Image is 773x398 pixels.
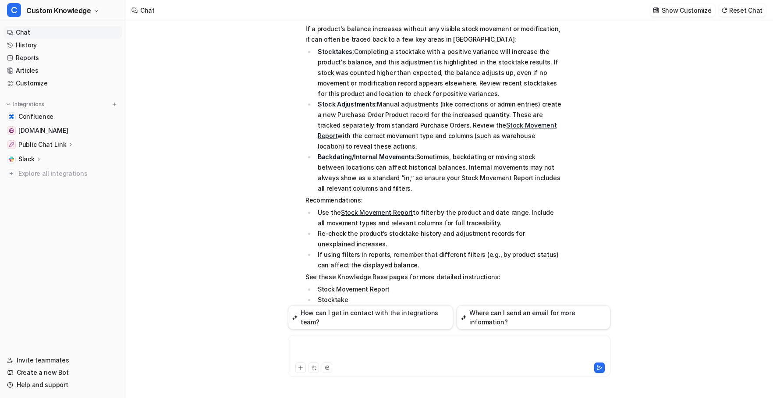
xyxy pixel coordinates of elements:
[18,140,67,149] p: Public Chat Link
[662,6,712,15] p: Show Customize
[315,46,562,99] li: Completing a stocktake with a positive variance will increase the product's balance, and this adj...
[5,101,11,107] img: expand menu
[140,6,155,15] div: Chat
[318,153,416,160] strong: Backdating/Internal Movements:
[13,101,44,108] p: Integrations
[9,156,14,162] img: Slack
[4,26,122,39] a: Chat
[4,379,122,391] a: Help and support
[315,249,562,270] li: If using filters in reports, remember that different filters (e.g., by product status) can affect...
[315,152,562,194] li: Sometimes, backdating or moving stock between locations can affect historical balances. Internal ...
[4,100,47,109] button: Integrations
[4,366,122,379] a: Create a new Bot
[318,100,377,108] strong: Stock Adjustments:
[315,99,562,152] li: Manual adjustments (like corrections or admin entries) create a new Purchase Order Product record...
[4,110,122,123] a: ConfluenceConfluence
[9,128,14,133] img: help.cartoncloud.com
[18,126,68,135] span: [DOMAIN_NAME]
[9,142,14,147] img: Public Chat Link
[315,207,562,228] li: Use the to filter by the product and date range. Include all movement types and relevant columns ...
[18,112,53,121] span: Confluence
[341,209,413,216] a: Stock Movement Report
[721,7,727,14] img: reset
[653,7,659,14] img: customize
[4,64,122,77] a: Articles
[719,4,766,17] button: Reset Chat
[315,284,562,295] li: Stock Movement Report
[305,195,562,206] p: Recommendations:
[457,305,610,330] button: Where can I send an email for more information?
[315,228,562,249] li: Re-check the product’s stocktake history and adjustment records for unexplained increases.
[4,77,122,89] a: Customize
[318,121,557,139] a: Stock Movement Report
[305,24,562,45] p: If a product's balance increases without any visible stock movement or modification, it can often...
[318,48,354,55] strong: Stocktakes:
[18,167,119,181] span: Explore all integrations
[288,305,453,330] button: How can I get in contact with the integrations team?
[111,101,117,107] img: menu_add.svg
[7,3,21,17] span: C
[7,169,16,178] img: explore all integrations
[4,124,122,137] a: help.cartoncloud.com[DOMAIN_NAME]
[315,295,562,305] li: Stocktake
[26,4,91,17] span: Custom Knowledge
[4,354,122,366] a: Invite teammates
[4,167,122,180] a: Explore all integrations
[18,155,35,163] p: Slack
[305,272,562,282] p: See these Knowledge Base pages for more detailed instructions:
[9,114,14,119] img: Confluence
[4,52,122,64] a: Reports
[4,39,122,51] a: History
[650,4,715,17] button: Show Customize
